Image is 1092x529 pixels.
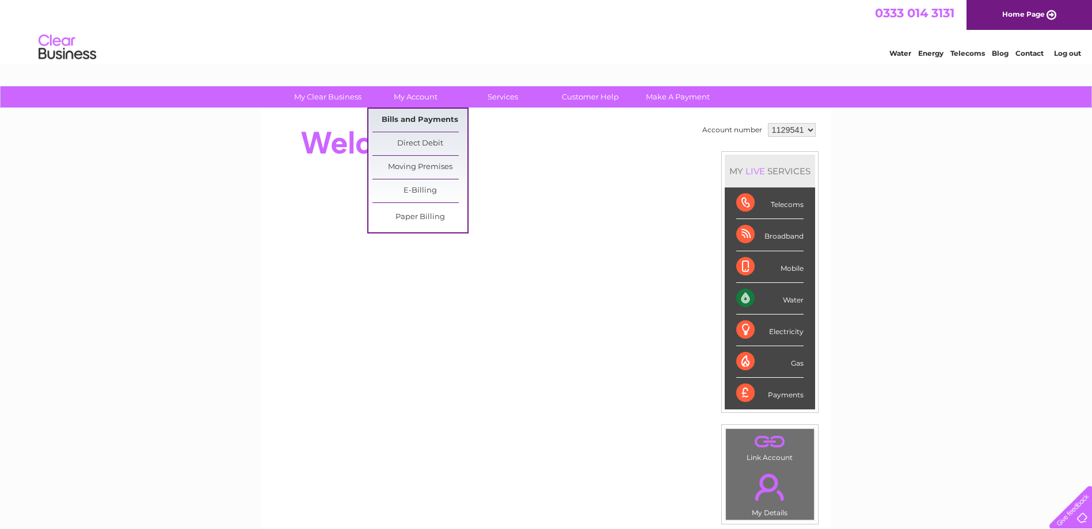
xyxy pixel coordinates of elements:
[1054,49,1081,57] a: Log out
[699,120,765,140] td: Account number
[918,49,943,57] a: Energy
[725,464,815,520] td: My Details
[630,86,725,108] a: Make A Payment
[736,346,804,378] div: Gas
[729,467,811,507] a: .
[889,49,911,57] a: Water
[736,315,804,346] div: Electricity
[38,30,97,65] img: logo.png
[743,166,767,177] div: LIVE
[368,86,463,108] a: My Account
[1015,49,1044,57] a: Contact
[875,6,954,20] a: 0333 014 3131
[280,86,375,108] a: My Clear Business
[736,251,804,283] div: Mobile
[725,155,815,187] div: MY SERVICES
[736,187,804,219] div: Telecoms
[736,219,804,251] div: Broadband
[275,6,819,56] div: Clear Business is a trading name of Verastar Limited (registered in [GEOGRAPHIC_DATA] No. 3667643...
[372,109,467,132] a: Bills and Payments
[729,432,811,452] a: .
[372,206,467,229] a: Paper Billing
[736,283,804,315] div: Water
[372,156,467,179] a: Moving Premises
[543,86,638,108] a: Customer Help
[950,49,985,57] a: Telecoms
[372,132,467,155] a: Direct Debit
[992,49,1009,57] a: Blog
[736,378,804,409] div: Payments
[455,86,550,108] a: Services
[372,179,467,202] a: E-Billing
[725,428,815,465] td: Link Account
